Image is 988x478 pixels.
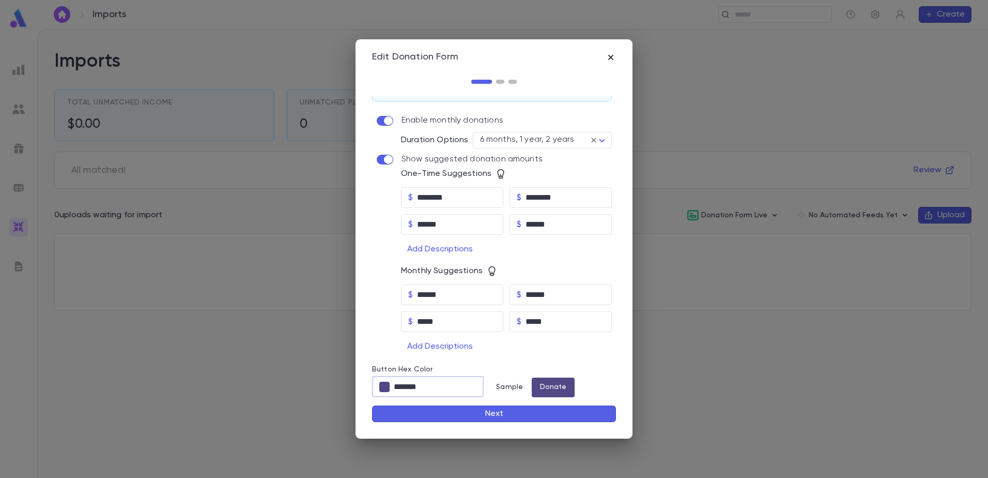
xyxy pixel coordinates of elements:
p: Sample [496,383,523,391]
p: Duration Options [401,135,469,145]
p: $ [517,192,521,203]
p: Enable monthly donations [402,115,503,126]
button: Next [372,406,616,422]
p: $ [517,219,521,230]
button: Add Descriptions [401,338,479,355]
p: $ [408,317,413,327]
p: $ [408,219,413,230]
button: Add Descriptions [401,241,479,258]
div: Monthly Suggestions [401,266,612,276]
p: $ [408,290,413,300]
label: Button Hex Color [372,365,433,374]
p: Show suggested donation amounts [402,154,543,165]
div: 6 months, 1 year, 2 years [473,132,612,148]
p: $ [517,317,521,327]
p: $ [408,192,413,203]
div: One-Time Suggestions [401,169,612,179]
div: Edit Donation Form [372,52,458,63]
p: $ [517,290,521,300]
button: Donate [532,378,575,397]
